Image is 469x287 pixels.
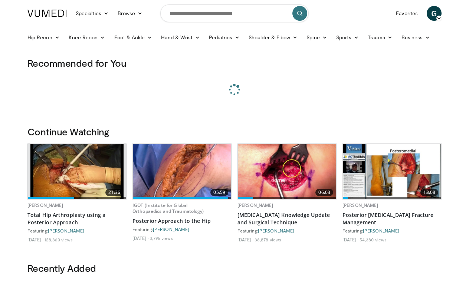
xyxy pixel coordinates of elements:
img: XzOTlMlQSGUnbGTX4xMDoxOjBzMTt2bJ.620x360_q85_upscale.jpg [238,144,336,199]
a: [PERSON_NAME] [237,202,273,208]
a: [PERSON_NAME] [27,202,63,208]
img: 286987_0000_1.png.620x360_q85_upscale.jpg [30,144,124,199]
li: [DATE] [27,237,43,243]
img: d27da560-405e-48a2-9846-ed09b4a9c8d3.620x360_q85_upscale.jpg [133,144,231,199]
a: 06:03 [238,144,336,199]
a: Posterior [MEDICAL_DATA] Fracture Management [342,211,442,226]
a: 05:59 [133,144,231,199]
a: [PERSON_NAME] [153,227,189,232]
a: Shoulder & Elbow [244,30,302,45]
input: Search topics, interventions [160,4,309,22]
li: [DATE] [132,235,148,241]
li: [DATE] [342,237,358,243]
h3: Continue Watching [27,126,442,138]
div: Featuring: [342,228,442,234]
a: Pediatrics [204,30,244,45]
a: [PERSON_NAME] [258,228,294,233]
img: VuMedi Logo [27,10,67,17]
img: 50e07c4d-707f-48cd-824d-a6044cd0d074.620x360_q85_upscale.jpg [343,144,441,199]
a: Foot & Ankle [110,30,157,45]
a: [PERSON_NAME] [342,202,378,208]
a: Specialties [71,6,113,21]
a: 21:36 [28,144,126,199]
li: 3,796 views [150,235,173,241]
li: [DATE] [237,237,253,243]
li: 38,878 views [255,237,281,243]
a: Sports [332,30,364,45]
a: 13:08 [343,144,441,199]
h3: Recently Added [27,262,442,274]
a: Knee Recon [64,30,110,45]
div: Featuring: [237,228,337,234]
a: Hand & Wrist [157,30,204,45]
a: Business [397,30,435,45]
li: 54,380 views [360,237,387,243]
div: Featuring: [27,228,127,234]
span: 13:08 [420,189,438,196]
div: Featuring: [132,226,232,232]
a: Favorites [391,6,422,21]
li: 128,360 views [45,237,73,243]
a: Trauma [363,30,397,45]
a: G [427,6,442,21]
a: [PERSON_NAME] [48,228,84,233]
h3: Recommended for You [27,57,442,69]
a: Total Hip Arthroplasty using a Posterior Approach [27,211,127,226]
span: 05:59 [210,189,228,196]
a: Posterior Approach to the Hip [132,217,232,225]
span: 21:36 [105,189,123,196]
a: IGOT (Institute for Global Orthopaedics and Traumatology) [132,202,204,214]
a: [PERSON_NAME] [363,228,399,233]
a: [MEDICAL_DATA] Knowledge Update and Surgical Technique [237,211,337,226]
a: Spine [302,30,331,45]
a: Browse [113,6,147,21]
span: 06:03 [315,189,333,196]
a: Hip Recon [23,30,64,45]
